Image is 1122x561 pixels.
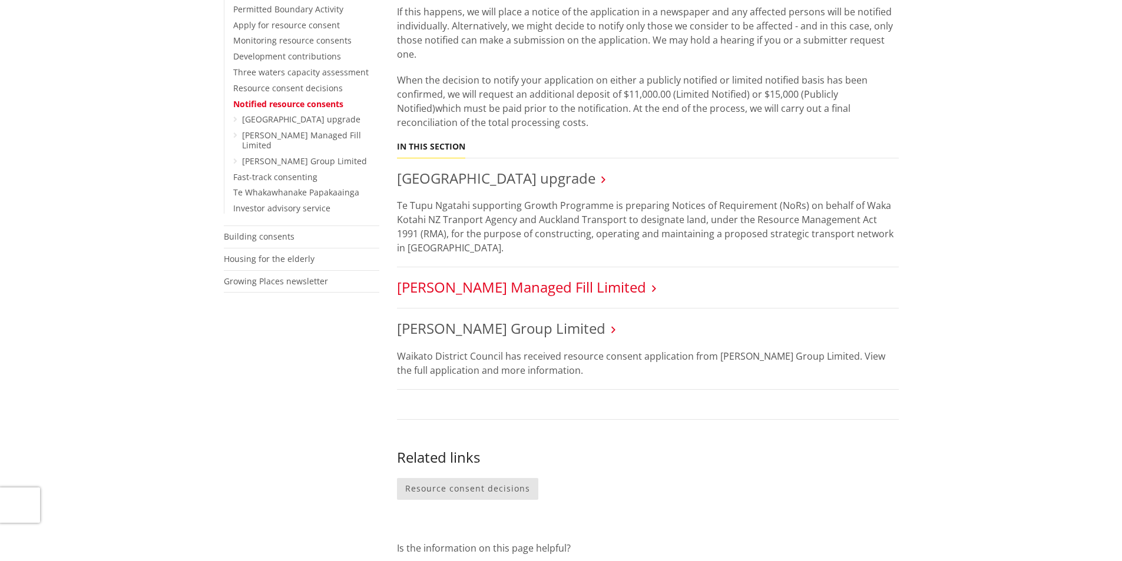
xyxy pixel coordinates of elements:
[242,114,360,125] a: [GEOGRAPHIC_DATA] upgrade
[242,155,367,167] a: [PERSON_NAME] Group Limited
[233,35,352,46] a: Monitoring resource consents
[233,19,340,31] a: Apply for resource consent
[397,73,899,130] p: When the decision to notify your application on either a publicly notified or limited notified ba...
[224,253,315,264] a: Housing for the elderly
[397,198,899,255] p: Te Tupu Ngatahi supporting Growth Programme is preparing Notices of Requirement (NoRs) on behalf ...
[233,51,341,62] a: Development contributions
[233,67,369,78] a: Three waters capacity assessment
[224,231,294,242] a: Building consents
[397,277,646,297] a: [PERSON_NAME] Managed Fill Limited
[233,98,343,109] a: Notified resource consents
[397,318,605,338] a: [PERSON_NAME] Group Limited
[397,349,899,377] p: Waikato District Council has received resource consent application from [PERSON_NAME] Group Limit...
[233,203,330,214] a: Investor advisory service
[397,168,595,188] a: [GEOGRAPHIC_DATA] upgrade
[397,478,538,500] a: Resource consent decisions
[233,171,317,182] a: Fast-track consenting
[233,187,359,198] a: Te Whakawhanake Papakaainga
[242,130,361,151] a: [PERSON_NAME] Managed Fill Limited
[233,4,343,15] a: Permitted Boundary Activity
[397,449,899,466] h3: Related links
[224,275,328,287] a: Growing Places newsletter
[397,541,899,555] p: Is the information on this page helpful?
[397,142,465,152] h5: In this section
[233,82,343,94] a: Resource consent decisions
[397,5,899,61] p: If this happens, we will place a notice of the application in a newspaper and any affected person...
